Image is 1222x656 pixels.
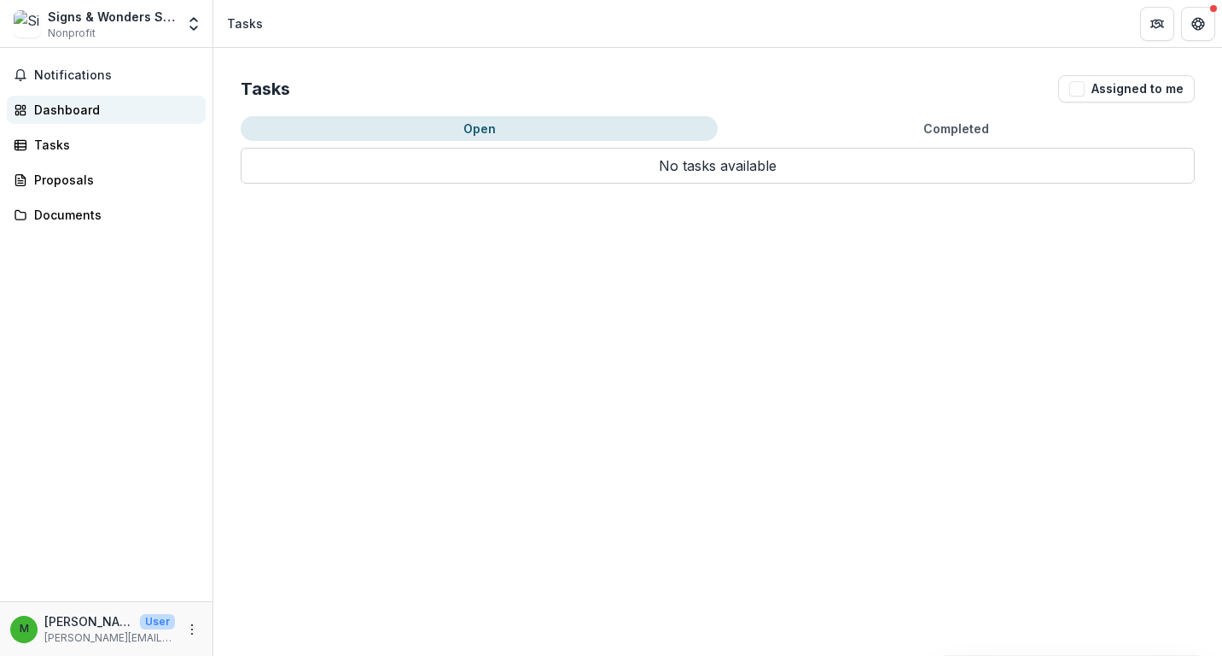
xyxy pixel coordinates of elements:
[48,26,96,41] span: Nonprofit
[7,131,206,159] a: Tasks
[1181,7,1215,41] button: Get Help
[182,619,202,640] button: More
[7,166,206,194] a: Proposals
[7,201,206,229] a: Documents
[182,7,206,41] button: Open entity switcher
[14,10,41,38] img: Signs & Wonders Sdn Bhd
[220,11,270,36] nav: breadcrumb
[48,8,175,26] div: Signs & Wonders Sdn Bhd
[20,624,29,635] div: Michelle
[7,96,206,124] a: Dashboard
[7,61,206,89] button: Notifications
[241,79,290,99] h2: Tasks
[34,68,199,83] span: Notifications
[34,206,192,224] div: Documents
[1058,75,1195,102] button: Assigned to me
[44,612,133,630] p: [PERSON_NAME]
[241,116,718,141] button: Open
[241,148,1195,184] p: No tasks available
[1140,7,1174,41] button: Partners
[227,15,263,32] div: Tasks
[34,101,192,119] div: Dashboard
[718,116,1195,141] button: Completed
[34,171,192,189] div: Proposals
[34,136,192,154] div: Tasks
[44,630,175,646] p: [PERSON_NAME][EMAIL_ADDRESS][DOMAIN_NAME]
[140,614,175,630] p: User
